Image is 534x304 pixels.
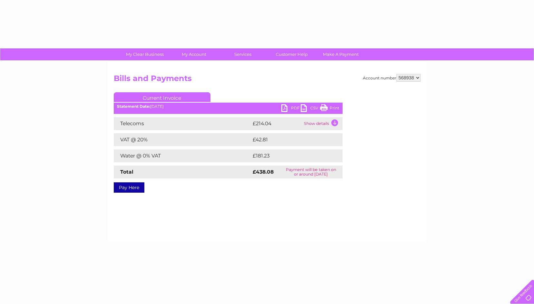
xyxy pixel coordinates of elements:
td: Telecoms [114,117,251,130]
div: [DATE] [114,104,343,109]
td: Water @ 0% VAT [114,149,251,162]
a: My Clear Business [118,48,171,60]
a: CSV [301,104,320,114]
td: VAT @ 20% [114,133,251,146]
td: £42.81 [251,133,329,146]
strong: Total [120,169,133,175]
a: Services [216,48,269,60]
td: Payment will be taken on or around [DATE] [279,166,343,178]
strong: £438.08 [253,169,274,175]
a: My Account [167,48,220,60]
a: PDF [281,104,301,114]
a: Print [320,104,339,114]
td: £214.04 [251,117,302,130]
h2: Bills and Payments [114,74,421,86]
a: Make A Payment [314,48,367,60]
td: £181.23 [251,149,330,162]
a: Pay Here [114,182,144,193]
b: Statement Date: [117,104,150,109]
td: Show details [302,117,343,130]
a: Current Invoice [114,92,210,102]
a: Customer Help [265,48,318,60]
div: Account number [363,74,421,82]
